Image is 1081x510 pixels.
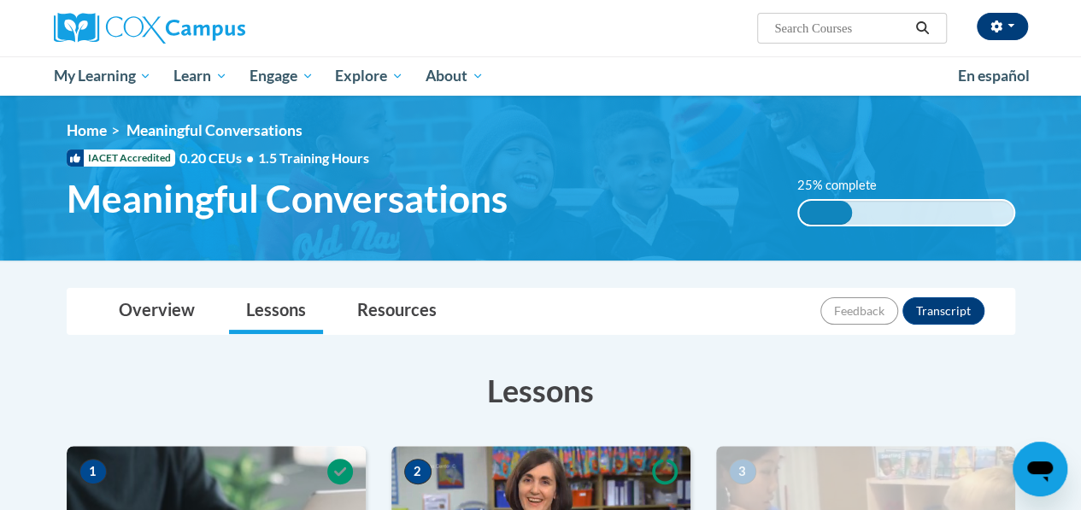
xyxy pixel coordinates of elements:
[426,66,484,86] span: About
[797,176,896,195] label: 25% complete
[977,13,1028,40] button: Account Settings
[947,58,1041,94] a: En español
[820,297,898,325] button: Feedback
[246,149,254,166] span: •
[238,56,325,96] a: Engage
[54,13,245,44] img: Cox Campus
[902,297,984,325] button: Transcript
[404,459,432,484] span: 2
[729,459,756,484] span: 3
[414,56,495,96] a: About
[53,66,151,86] span: My Learning
[126,121,303,139] span: Meaningful Conversations
[54,13,361,44] a: Cox Campus
[324,56,414,96] a: Explore
[335,66,403,86] span: Explore
[79,459,107,484] span: 1
[250,66,314,86] span: Engage
[258,149,369,166] span: 1.5 Training Hours
[43,56,163,96] a: My Learning
[67,149,175,167] span: IACET Accredited
[67,176,508,221] span: Meaningful Conversations
[773,18,909,38] input: Search Courses
[67,369,1015,412] h3: Lessons
[67,121,107,139] a: Home
[41,56,1041,96] div: Main menu
[340,289,454,334] a: Resources
[1013,442,1067,496] iframe: Button to launch messaging window
[229,289,323,334] a: Lessons
[173,66,227,86] span: Learn
[162,56,238,96] a: Learn
[958,67,1030,85] span: En español
[909,18,935,38] button: Search
[102,289,212,334] a: Overview
[179,149,258,167] span: 0.20 CEUs
[799,201,853,225] div: 25% complete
